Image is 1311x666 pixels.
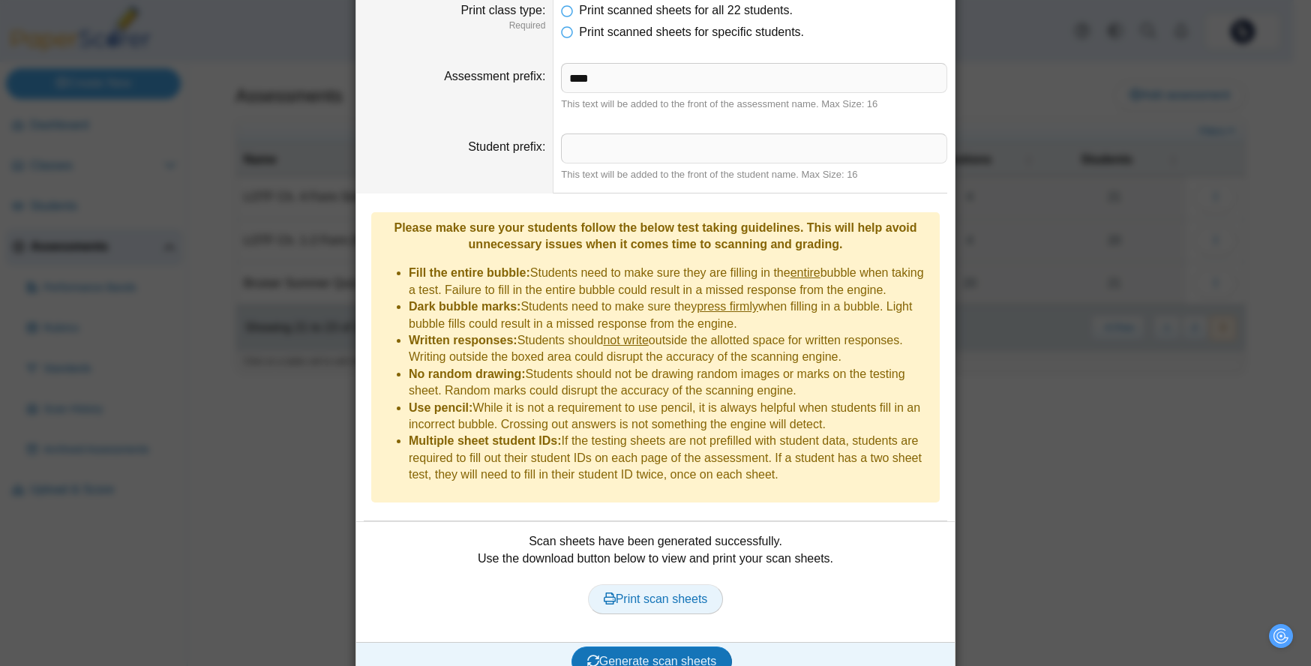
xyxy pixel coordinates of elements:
[409,300,520,313] b: Dark bubble marks:
[561,97,947,111] div: This text will be added to the front of the assessment name. Max Size: 16
[409,434,562,447] b: Multiple sheet student IDs:
[409,265,932,298] li: Students need to make sure they are filling in the bubble when taking a test. Failure to fill in ...
[579,25,804,38] span: Print scanned sheets for specific students.
[409,334,517,346] b: Written responses:
[588,584,724,614] a: Print scan sheets
[604,592,708,605] span: Print scan sheets
[460,4,545,16] label: Print class type
[561,168,947,181] div: This text will be added to the front of the student name. Max Size: 16
[364,533,947,631] div: Scan sheets have been generated successfully. Use the download button below to view and print you...
[697,300,758,313] u: press firmly
[409,401,472,414] b: Use pencil:
[409,433,932,483] li: If the testing sheets are not prefilled with student data, students are required to fill out thei...
[409,332,932,366] li: Students should outside the allotted space for written responses. Writing outside the boxed area ...
[579,4,793,16] span: Print scanned sheets for all 22 students.
[394,221,916,250] b: Please make sure your students follow the below test taking guidelines. This will help avoid unne...
[409,298,932,332] li: Students need to make sure they when filling in a bubble. Light bubble fills could result in a mi...
[468,140,545,153] label: Student prefix
[409,366,932,400] li: Students should not be drawing random images or marks on the testing sheet. Random marks could di...
[364,19,545,32] dfn: Required
[409,400,932,433] li: While it is not a requirement to use pencil, it is always helpful when students fill in an incorr...
[603,334,648,346] u: not write
[409,266,530,279] b: Fill the entire bubble:
[444,70,545,82] label: Assessment prefix
[790,266,820,279] u: entire
[409,367,526,380] b: No random drawing:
